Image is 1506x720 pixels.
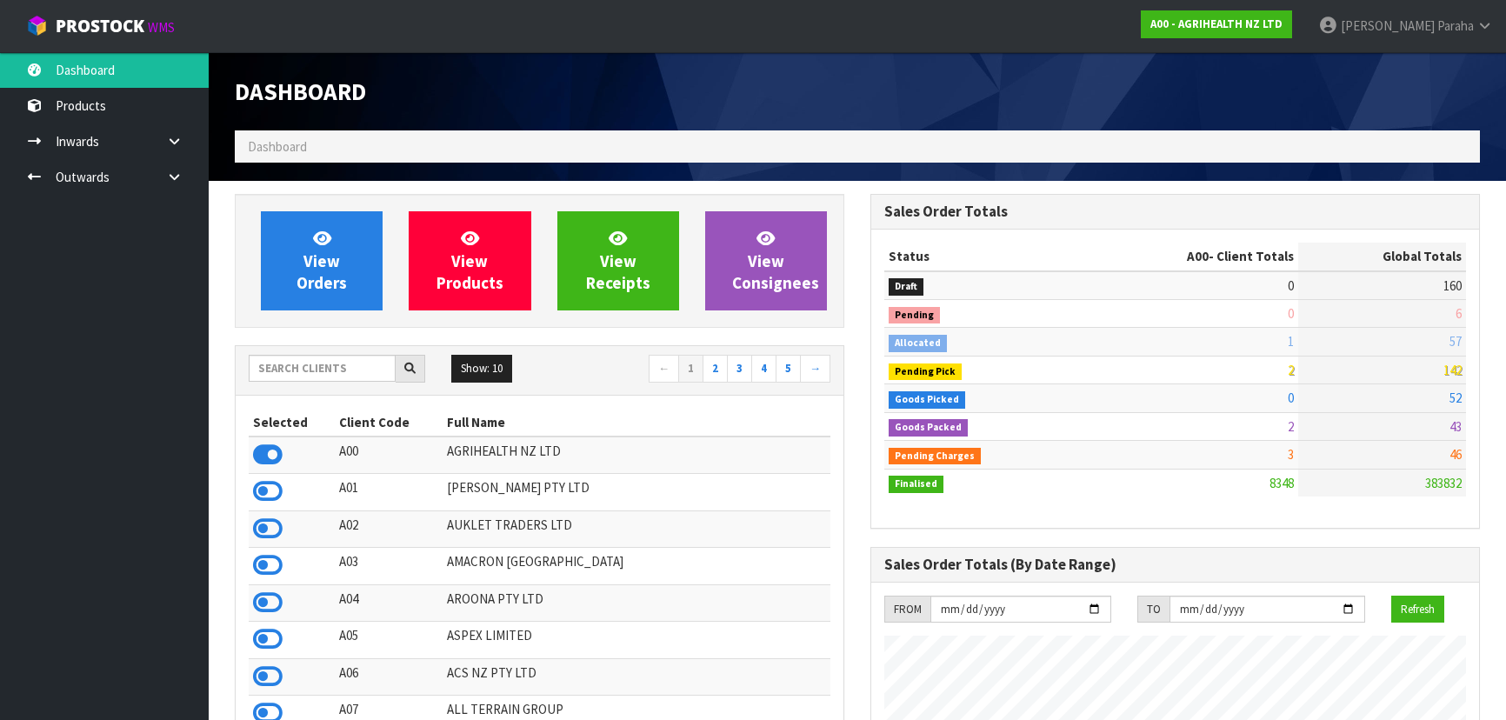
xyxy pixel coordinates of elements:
[443,548,830,584] td: AMACRON [GEOGRAPHIC_DATA]
[443,584,830,621] td: AROONA PTY LTD
[776,355,801,383] a: 5
[1443,362,1462,378] span: 142
[800,355,830,383] a: →
[1288,277,1294,294] span: 0
[1141,10,1292,38] a: A00 - AGRIHEALTH NZ LTD
[443,409,830,437] th: Full Name
[335,510,443,547] td: A02
[335,437,443,474] td: A00
[1288,333,1294,350] span: 1
[56,15,144,37] span: ProStock
[148,19,175,36] small: WMS
[884,557,1466,573] h3: Sales Order Totals (By Date Range)
[553,355,831,385] nav: Page navigation
[1288,418,1294,435] span: 2
[586,228,650,293] span: View Receipts
[1341,17,1435,34] span: [PERSON_NAME]
[1456,305,1462,322] span: 6
[889,419,968,437] span: Goods Packed
[727,355,752,383] a: 3
[1288,362,1294,378] span: 2
[335,584,443,621] td: A04
[335,409,443,437] th: Client Code
[649,355,679,383] a: ←
[889,278,923,296] span: Draft
[884,243,1076,270] th: Status
[557,211,679,310] a: ViewReceipts
[889,448,981,465] span: Pending Charges
[409,211,530,310] a: ViewProducts
[884,596,930,623] div: FROM
[1137,596,1169,623] div: TO
[1391,596,1444,623] button: Refresh
[889,391,965,409] span: Goods Picked
[884,203,1466,220] h3: Sales Order Totals
[889,476,943,493] span: Finalised
[678,355,703,383] a: 1
[889,307,940,324] span: Pending
[1437,17,1474,34] span: Paraha
[889,363,962,381] span: Pending Pick
[26,15,48,37] img: cube-alt.png
[335,658,443,695] td: A06
[261,211,383,310] a: ViewOrders
[1449,333,1462,350] span: 57
[1076,243,1298,270] th: - Client Totals
[1449,446,1462,463] span: 46
[249,409,335,437] th: Selected
[705,211,827,310] a: ViewConsignees
[335,548,443,584] td: A03
[1288,446,1294,463] span: 3
[703,355,728,383] a: 2
[751,355,776,383] a: 4
[443,622,830,658] td: ASPEX LIMITED
[297,228,347,293] span: View Orders
[451,355,512,383] button: Show: 10
[1443,277,1462,294] span: 160
[1187,248,1209,264] span: A00
[889,335,947,352] span: Allocated
[443,510,830,547] td: AUKLET TRADERS LTD
[732,228,819,293] span: View Consignees
[1150,17,1283,31] strong: A00 - AGRIHEALTH NZ LTD
[1425,475,1462,491] span: 383832
[235,77,366,106] span: Dashboard
[1298,243,1466,270] th: Global Totals
[1449,418,1462,435] span: 43
[443,474,830,510] td: [PERSON_NAME] PTY LTD
[1288,390,1294,406] span: 0
[335,474,443,510] td: A01
[1269,475,1294,491] span: 8348
[249,355,396,382] input: Search clients
[443,437,830,474] td: AGRIHEALTH NZ LTD
[1449,390,1462,406] span: 52
[248,138,307,155] span: Dashboard
[443,658,830,695] td: ACS NZ PTY LTD
[335,622,443,658] td: A05
[436,228,503,293] span: View Products
[1288,305,1294,322] span: 0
